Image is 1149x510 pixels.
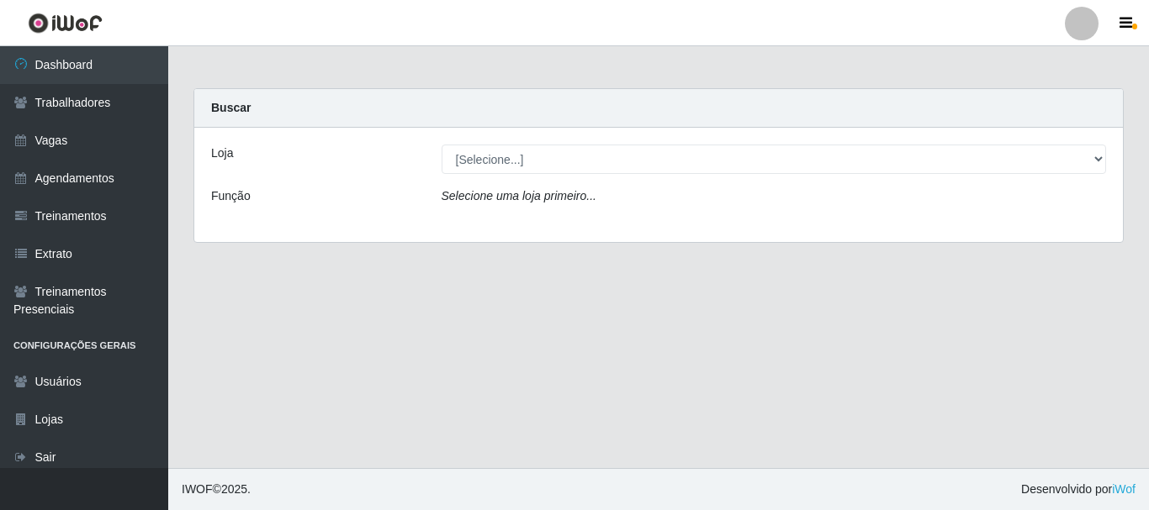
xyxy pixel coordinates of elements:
label: Loja [211,145,233,162]
span: Desenvolvido por [1021,481,1136,498]
span: IWOF [182,482,213,496]
label: Função [211,187,251,205]
i: Selecione uma loja primeiro... [442,189,596,202]
span: © 2025 . [182,481,251,498]
strong: Buscar [211,101,251,114]
a: iWof [1112,482,1136,496]
img: CoreUI Logo [28,13,103,34]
